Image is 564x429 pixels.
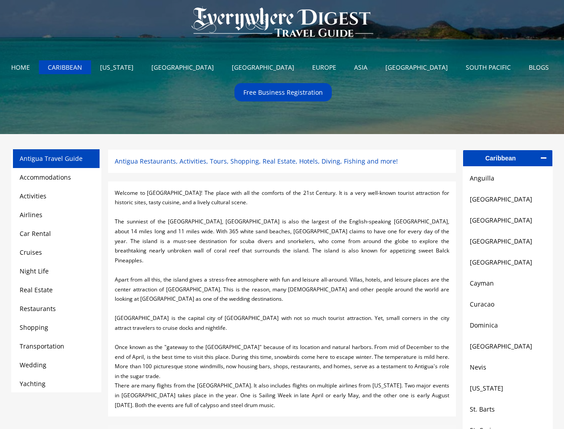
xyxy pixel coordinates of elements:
[4,60,37,74] a: HOME
[470,383,546,394] a: [US_STATE]
[347,60,374,74] a: ASIA
[470,236,546,247] a: [GEOGRAPHIC_DATA]
[145,60,221,74] a: [GEOGRAPHIC_DATA]
[470,257,546,268] a: [GEOGRAPHIC_DATA]
[20,154,83,163] a: Antigua Travel Guide
[459,60,518,74] a: SOUTH PACIFIC
[115,218,449,264] span: The sunniest of the [GEOGRAPHIC_DATA], [GEOGRAPHIC_DATA] is also the largest of the English-speak...
[20,304,56,313] a: Restaurants
[115,189,449,206] span: Welcome to [GEOGRAPHIC_DATA]! The place with all the comforts of the 21st Century. It is a very w...
[20,379,46,388] a: Yachting
[20,173,71,181] a: Accommodations
[20,267,49,275] a: Night Life
[20,286,53,294] a: Real Estate
[20,210,42,219] a: Airlines
[20,342,64,350] a: Transportation
[470,278,546,289] a: Cayman
[225,60,301,74] a: [GEOGRAPHIC_DATA]
[470,299,546,310] a: Curacao
[20,192,46,200] a: Activities
[20,248,42,257] a: Cruises
[20,229,51,238] a: Car Rental
[470,341,546,352] a: [GEOGRAPHIC_DATA]
[522,60,556,74] a: BLOGS
[463,150,552,166] a: Caribbean
[470,404,546,415] a: St. Barts
[20,361,46,369] a: Wedding
[305,60,343,74] a: EUROPE
[470,320,546,331] a: Dominica
[470,362,546,373] a: Nevis
[115,276,449,303] span: Apart from all this, the island gives a stress-free atmosphere with fun and leisure all-around. V...
[115,314,449,332] span: [GEOGRAPHIC_DATA] is the capital city of [GEOGRAPHIC_DATA] with not so much tourist attraction. Y...
[115,382,449,408] span: There are many flights from the [GEOGRAPHIC_DATA]. It also includes flights on multiple airlines ...
[470,194,546,205] a: [GEOGRAPHIC_DATA]
[237,85,330,99] a: Free Business Registration
[379,60,455,74] a: [GEOGRAPHIC_DATA]
[470,173,546,184] a: Anguilla
[470,215,546,226] a: [GEOGRAPHIC_DATA]
[20,323,48,332] a: Shopping
[41,60,89,74] a: CARIBBEAN
[93,60,140,74] a: [US_STATE]
[115,343,449,380] span: Once known as the "gateway to the [GEOGRAPHIC_DATA]" because of its location and natural harbors....
[115,157,398,165] span: Antigua Restaurants, Activities, Tours, Shopping, Real Estate, Hotels, Diving, Fishing and more!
